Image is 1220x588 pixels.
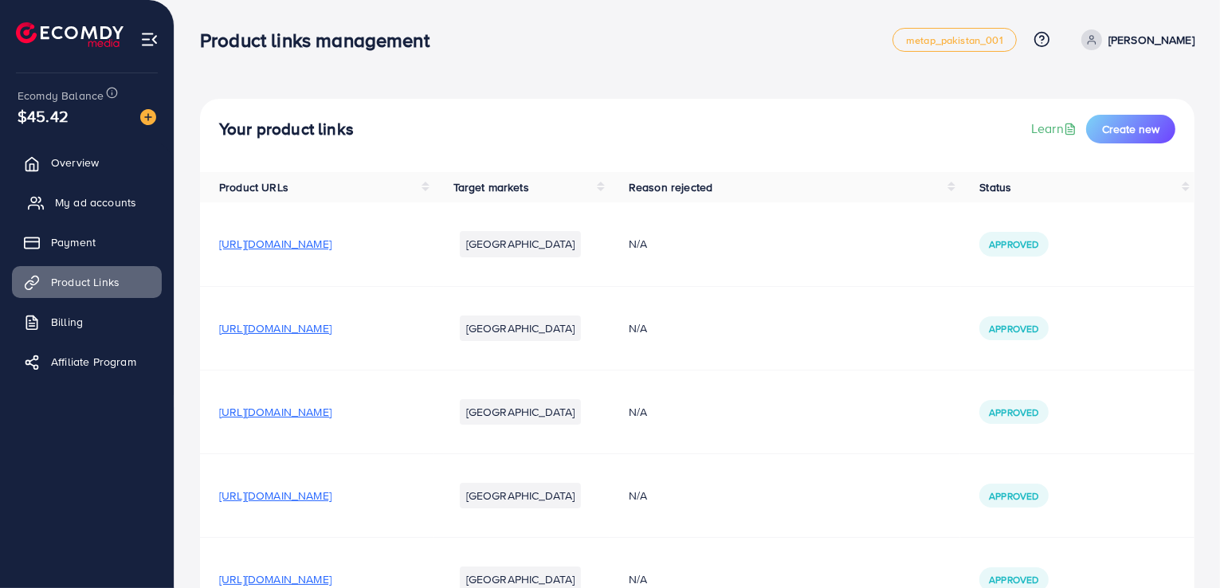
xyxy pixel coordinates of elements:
[989,322,1038,335] span: Approved
[460,483,582,508] li: [GEOGRAPHIC_DATA]
[51,314,83,330] span: Billing
[629,236,647,252] span: N/A
[979,179,1011,195] span: Status
[1108,30,1195,49] p: [PERSON_NAME]
[1075,29,1195,50] a: [PERSON_NAME]
[219,236,331,252] span: [URL][DOMAIN_NAME]
[460,399,582,425] li: [GEOGRAPHIC_DATA]
[51,274,120,290] span: Product Links
[1086,115,1175,143] button: Create new
[629,320,647,336] span: N/A
[1031,120,1080,138] a: Learn
[51,155,99,171] span: Overview
[51,354,136,370] span: Affiliate Program
[629,488,647,504] span: N/A
[906,35,1003,45] span: metap_pakistan_001
[12,226,162,258] a: Payment
[12,147,162,178] a: Overview
[12,266,162,298] a: Product Links
[219,320,331,336] span: [URL][DOMAIN_NAME]
[140,30,159,49] img: menu
[16,22,124,47] img: logo
[51,234,96,250] span: Payment
[140,109,156,125] img: image
[629,179,712,195] span: Reason rejected
[219,120,354,139] h4: Your product links
[12,186,162,218] a: My ad accounts
[629,571,647,587] span: N/A
[12,306,162,338] a: Billing
[989,237,1038,251] span: Approved
[219,488,331,504] span: [URL][DOMAIN_NAME]
[1102,121,1159,137] span: Create new
[18,88,104,104] span: Ecomdy Balance
[453,179,529,195] span: Target markets
[989,406,1038,419] span: Approved
[989,573,1038,586] span: Approved
[1152,516,1208,576] iframe: Chat
[55,194,136,210] span: My ad accounts
[460,231,582,257] li: [GEOGRAPHIC_DATA]
[629,404,647,420] span: N/A
[18,104,69,127] span: $45.42
[219,179,288,195] span: Product URLs
[12,346,162,378] a: Affiliate Program
[219,404,331,420] span: [URL][DOMAIN_NAME]
[989,489,1038,503] span: Approved
[892,28,1017,52] a: metap_pakistan_001
[200,29,442,52] h3: Product links management
[460,316,582,341] li: [GEOGRAPHIC_DATA]
[219,571,331,587] span: [URL][DOMAIN_NAME]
